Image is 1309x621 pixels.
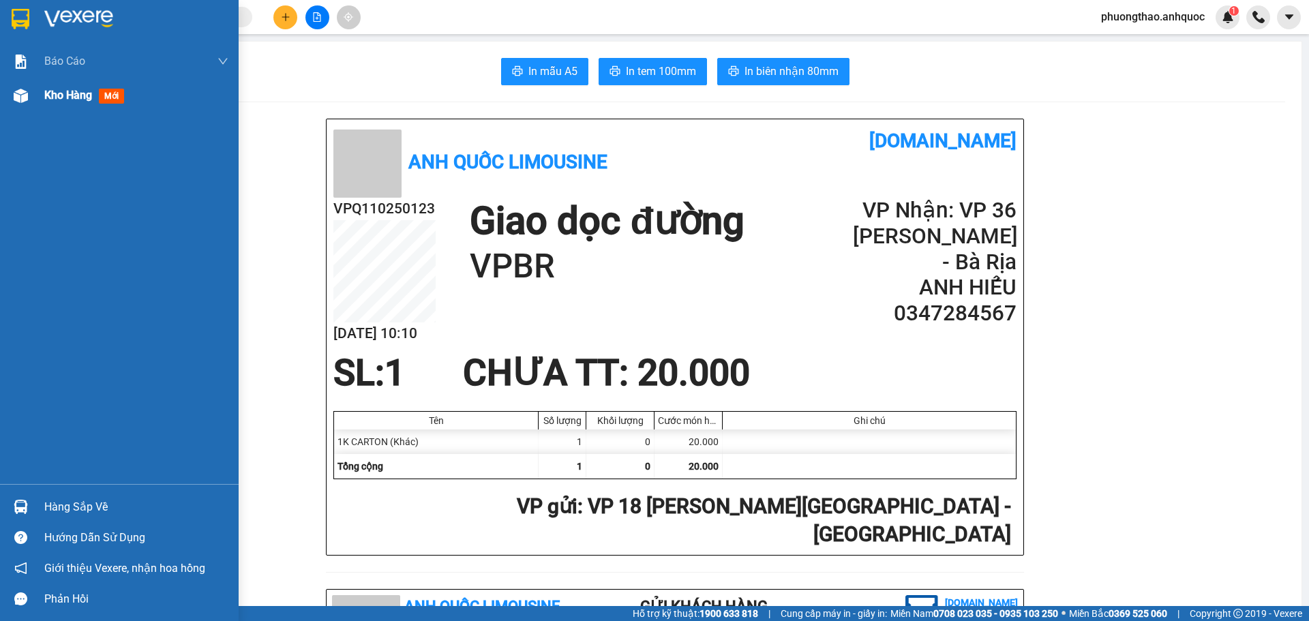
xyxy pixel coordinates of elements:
[385,352,405,394] span: 1
[744,63,839,80] span: In biên nhận 80mm
[626,63,696,80] span: In tem 100mm
[633,606,758,621] span: Hỗ trợ kỹ thuật:
[99,89,124,104] span: mới
[699,608,758,619] strong: 1900 633 818
[501,58,588,85] button: printerIn mẫu A5
[273,5,297,29] button: plus
[333,493,1011,548] h2: : VP 18 [PERSON_NAME][GEOGRAPHIC_DATA] - [GEOGRAPHIC_DATA]
[640,598,768,615] b: Gửi khách hàng
[470,198,744,245] h1: Giao dọc đường
[890,606,1058,621] span: Miền Nam
[689,461,719,472] span: 20.000
[726,415,1012,426] div: Ghi chú
[590,415,650,426] div: Khối lượng
[337,461,383,472] span: Tổng cộng
[945,597,1018,608] b: [DOMAIN_NAME]
[645,461,650,472] span: 0
[337,5,361,29] button: aim
[853,198,1017,275] h2: VP Nhận: VP 36 [PERSON_NAME] - Bà Rịa
[455,352,758,393] div: CHƯA TT : 20.000
[768,606,770,621] span: |
[333,322,436,345] h2: [DATE] 10:10
[14,562,27,575] span: notification
[12,9,29,29] img: logo-vxr
[160,77,269,96] div: 0347284567
[869,130,1017,152] b: [DOMAIN_NAME]
[44,89,92,102] span: Kho hàng
[12,12,150,93] div: VP 18 [PERSON_NAME][GEOGRAPHIC_DATA] - [GEOGRAPHIC_DATA]
[14,531,27,544] span: question-circle
[14,89,28,103] img: warehouse-icon
[658,415,719,426] div: Cước món hàng
[404,598,560,615] b: Anh Quốc Limousine
[14,500,28,514] img: warehouse-icon
[1277,5,1301,29] button: caret-down
[312,12,322,22] span: file-add
[344,12,353,22] span: aim
[1090,8,1216,25] span: phuongthao.anhquoc
[599,58,707,85] button: printerIn tem 100mm
[334,429,539,454] div: 1K CARTON (Khác)
[281,12,290,22] span: plus
[853,275,1017,301] h2: ANH HIẾU
[517,494,577,518] span: VP gửi
[728,65,739,78] span: printer
[470,245,744,288] h1: VPBR
[654,429,723,454] div: 20.000
[717,58,849,85] button: printerIn biên nhận 80mm
[1177,606,1179,621] span: |
[305,5,329,29] button: file-add
[44,589,228,609] div: Phản hồi
[44,560,205,577] span: Giới thiệu Vexere, nhận hoa hồng
[160,61,269,77] div: ANH HIẾU
[44,497,228,517] div: Hàng sắp về
[12,13,33,27] span: Gửi:
[1069,606,1167,621] span: Miền Bắc
[853,301,1017,327] h2: 0347284567
[1252,11,1265,23] img: phone-icon
[610,65,620,78] span: printer
[44,528,228,548] div: Hướng dẫn sử dụng
[1229,6,1239,16] sup: 1
[14,592,27,605] span: message
[1062,611,1066,616] span: ⚪️
[933,608,1058,619] strong: 0708 023 035 - 0935 103 250
[1233,609,1243,618] span: copyright
[1109,608,1167,619] strong: 0369 525 060
[333,198,436,220] h2: VPQ110250123
[1222,11,1234,23] img: icon-new-feature
[44,52,85,70] span: Báo cáo
[333,352,385,394] span: SL:
[1283,11,1295,23] span: caret-down
[1231,6,1236,16] span: 1
[14,55,28,69] img: solution-icon
[408,151,607,173] b: Anh Quốc Limousine
[512,65,523,78] span: printer
[179,96,231,120] span: VPBR
[217,56,228,67] span: down
[586,429,654,454] div: 0
[539,429,586,454] div: 1
[160,12,269,61] div: VP 36 [PERSON_NAME] - Bà Rịa
[577,461,582,472] span: 1
[542,415,582,426] div: Số lượng
[528,63,577,80] span: In mẫu A5
[337,415,535,426] div: Tên
[781,606,887,621] span: Cung cấp máy in - giấy in:
[160,13,192,27] span: Nhận:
